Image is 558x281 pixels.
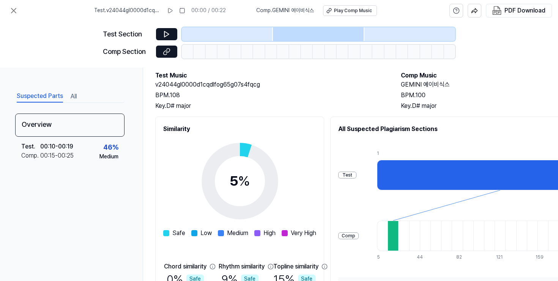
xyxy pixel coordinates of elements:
div: 5 [377,254,388,260]
div: Key. D# major [155,101,386,111]
span: % [238,173,250,189]
div: Play Comp Music [334,8,372,14]
span: High [263,229,276,238]
div: Test Section [103,29,151,40]
span: Comp . GEMINI 에이비식스 [256,7,314,14]
button: PDF Download [491,4,547,17]
div: Rhythm similarity [219,262,265,271]
div: BPM. 108 [155,91,386,100]
img: PDF Download [492,6,501,15]
div: 5 [230,171,250,191]
button: All [71,90,77,103]
div: 159 [536,254,546,260]
div: 82 [456,254,467,260]
div: 44 [417,254,427,260]
span: Test . v24044gl0000d1cqdlfog65g07s4fqcg [94,7,161,14]
div: Test [338,172,356,179]
div: Comp [338,232,359,240]
div: Comp . [21,151,40,160]
div: PDF Download [504,6,545,16]
div: 00:00 / 00:22 [191,7,226,14]
img: share [471,7,478,14]
div: 00:15 - 00:25 [40,151,74,160]
h2: Similarity [163,125,316,134]
div: Overview [15,114,125,137]
span: Safe [172,229,185,238]
div: Chord similarity [164,262,206,271]
div: 00:10 - 00:19 [40,142,73,151]
div: 46 % [103,142,118,153]
div: Medium [99,153,118,161]
div: 121 [496,254,507,260]
h2: Test Music [155,71,386,80]
div: Comp Section [103,46,151,57]
svg: help [453,7,460,14]
h2: v24044gl0000d1cqdlfog65g07s4fqcg [155,80,386,89]
div: Test . [21,142,40,151]
div: Topline similarity [273,262,318,271]
button: help [449,4,463,17]
span: Low [200,229,212,238]
button: Play Comp Music [323,5,377,16]
span: Very High [291,229,316,238]
button: Suspected Parts [17,90,63,103]
span: Medium [227,229,248,238]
